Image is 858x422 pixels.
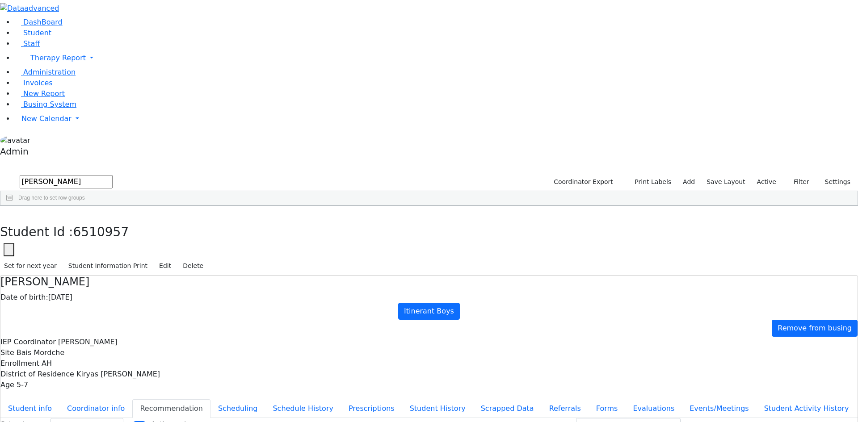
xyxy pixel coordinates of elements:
span: Staff [23,39,40,48]
span: Remove from busing [778,324,852,332]
label: Enrollment [0,358,39,369]
a: Administration [14,68,76,76]
button: Schedule History [265,399,341,418]
button: Student Information Print [64,259,151,273]
span: Therapy Report [30,54,86,62]
span: [PERSON_NAME] [58,338,118,346]
label: Date of birth: [0,292,48,303]
span: Administration [23,68,76,76]
div: [DATE] [0,292,858,303]
button: Edit [155,259,175,273]
span: Student [23,29,51,37]
button: Student Activity History [757,399,857,418]
button: Events/Meetings [682,399,756,418]
button: Delete [179,259,207,273]
a: New Report [14,89,65,98]
span: New Report [23,89,65,98]
span: Drag here to set row groups [18,195,85,201]
label: District of Residence [0,369,74,380]
a: Remove from busing [772,320,858,337]
span: DashBoard [23,18,63,26]
span: Kiryas [PERSON_NAME] [76,370,160,378]
button: Filter [782,175,813,189]
label: Active [753,175,780,189]
button: Coordinator info [59,399,132,418]
input: Search [20,175,113,188]
button: Scrapped Data [473,399,542,418]
a: Itinerant Boys [398,303,460,320]
label: Site [0,347,14,358]
span: New Calendar [21,114,71,123]
button: Evaluations [625,399,682,418]
span: 6510957 [73,225,129,239]
button: Prescriptions [341,399,402,418]
span: 5-7 [17,380,28,389]
button: Scheduling [210,399,265,418]
a: Therapy Report [14,49,858,67]
button: Student History [402,399,473,418]
a: Busing System [14,100,76,109]
h4: [PERSON_NAME] [0,276,858,288]
button: Referrals [542,399,589,418]
button: Print Labels [624,175,675,189]
span: AH [42,359,52,368]
button: Forms [589,399,626,418]
span: Busing System [23,100,76,109]
button: Settings [813,175,854,189]
label: Age [0,380,14,390]
span: Bais Mordche [17,348,64,357]
a: Invoices [14,79,53,87]
button: Save Layout [702,175,749,189]
label: IEP Coordinator [0,337,56,347]
a: DashBoard [14,18,63,26]
a: Student [14,29,51,37]
a: New Calendar [14,110,858,128]
a: Staff [14,39,40,48]
button: Recommendation [132,399,210,418]
a: Add [679,175,699,189]
span: Invoices [23,79,53,87]
button: Coordinator Export [548,175,617,189]
button: Student info [0,399,59,418]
